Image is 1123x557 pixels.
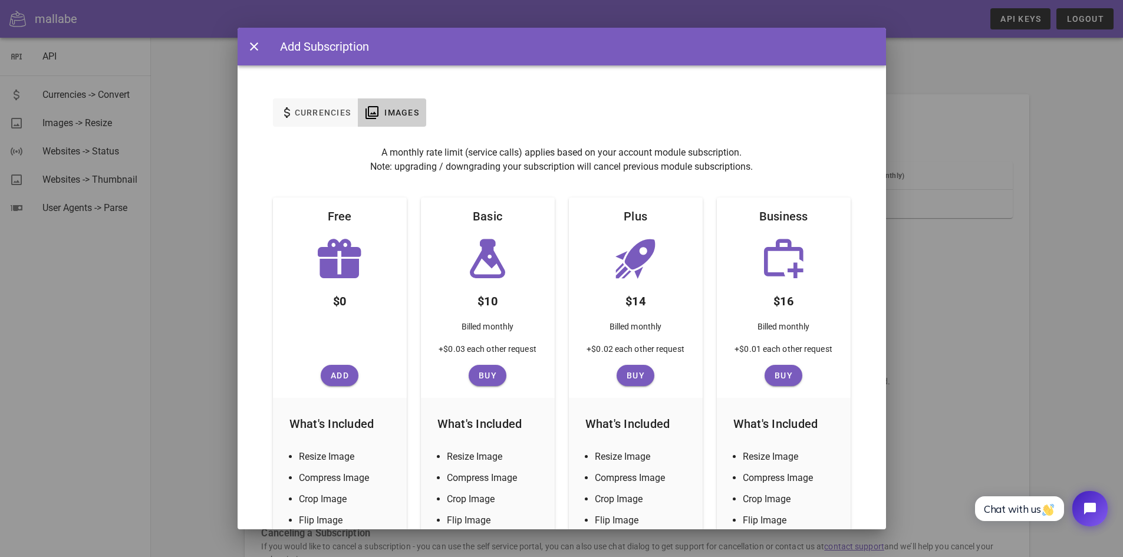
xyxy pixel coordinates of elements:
div: $10 [468,282,507,315]
span: Buy [769,371,798,380]
span: Currencies [294,108,351,117]
div: Free [318,197,361,235]
li: Compress Image [743,471,839,485]
div: What's Included [428,405,548,443]
li: Resize Image [743,450,839,464]
div: What's Included [280,405,400,443]
button: Currencies [273,98,358,127]
li: Resize Image [447,450,543,464]
div: What's Included [576,405,696,443]
li: Flip Image [595,513,691,528]
li: Flip Image [743,513,839,528]
button: Images [358,98,426,127]
div: +$0.02 each other request [577,342,694,365]
div: What's Included [724,405,844,443]
div: Business [750,197,818,235]
span: Buy [621,371,650,380]
li: Crop Image [447,492,543,506]
button: Add [321,365,358,386]
li: Crop Image [743,492,839,506]
div: +$0.03 each other request [429,342,546,365]
button: Buy [469,365,506,386]
li: Crop Image [595,492,691,506]
div: $16 [764,282,803,315]
div: Plus [614,197,657,235]
li: Crop Image [299,492,395,506]
div: $0 [324,282,356,315]
li: Compress Image [595,471,691,485]
li: Compress Image [299,471,395,485]
li: Resize Image [299,450,395,464]
div: +$0.01 each other request [725,342,842,365]
li: Resize Image [595,450,691,464]
li: Flip Image [299,513,395,528]
div: Add Subscription [268,38,369,55]
span: Images [384,108,419,117]
div: Billed monthly [452,315,523,342]
li: Flip Image [447,513,543,528]
span: Add [325,371,354,380]
p: A monthly rate limit (service calls) applies based on your account module subscription. Note: upg... [273,146,851,174]
div: Billed monthly [748,315,819,342]
li: Compress Image [447,471,543,485]
span: Buy [473,371,502,380]
button: Buy [617,365,654,386]
button: Buy [765,365,802,386]
div: Billed monthly [600,315,671,342]
div: $14 [616,282,655,315]
div: Basic [463,197,512,235]
iframe: Tidio Chat [962,481,1118,536]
